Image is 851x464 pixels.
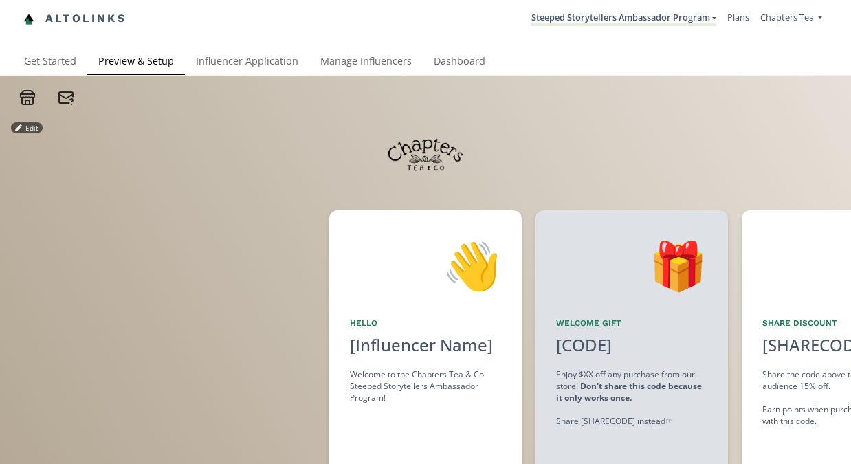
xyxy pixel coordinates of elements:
[350,318,501,329] div: Hello
[423,49,496,76] a: Dashboard
[556,318,707,329] div: Welcome Gift
[11,122,43,133] button: Edit
[350,368,501,404] div: Welcome to the Chapters Tea & Co Steeped Storytellers Ambassador Program!
[13,49,87,76] a: Get Started
[548,333,620,357] div: [CODE]
[760,11,814,23] span: Chapters Tea
[760,11,822,27] a: Chapters Tea
[531,11,716,26] a: Steeped Storytellers Ambassador Program
[350,333,501,357] div: [Influencer Name]
[556,368,707,428] div: Enjoy $XX off any purchase from our store! Share [SHARECODE] instead ☞
[309,49,423,76] a: Manage Influencers
[556,231,707,301] div: 🎁
[87,49,185,76] a: Preview & Setup
[23,14,34,25] img: favicon-32x32.png
[185,49,309,76] a: Influencer Application
[388,117,463,192] img: f9R4t3NEChck
[350,231,501,301] div: 👋
[23,8,126,30] a: Altolinks
[727,11,749,23] a: Plans
[556,380,702,404] strong: Don't share this code because it only works once.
